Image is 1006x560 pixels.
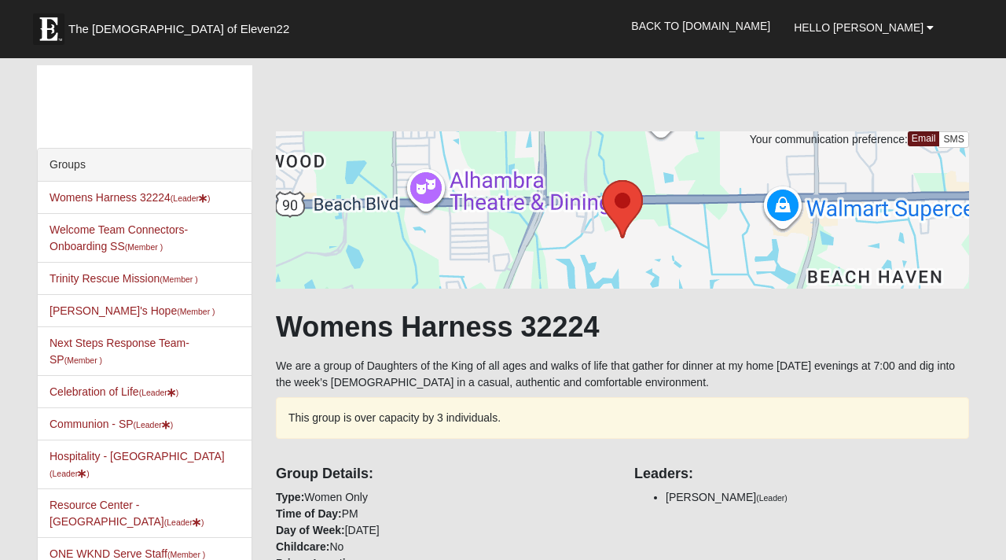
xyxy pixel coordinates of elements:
div: This group is over capacity by 3 individuals. [276,397,969,439]
a: Next Steps Response Team- SP(Member ) [50,337,189,366]
a: Resource Center - [GEOGRAPHIC_DATA](Leader) [50,499,204,528]
small: (Member ) [64,356,102,365]
strong: Time of Day: [276,507,342,520]
h4: Leaders: [634,466,969,483]
small: (Leader ) [134,420,174,429]
small: (Member ) [125,242,163,252]
a: [PERSON_NAME]'s Hope(Member ) [50,304,215,317]
a: Celebration of Life(Leader) [50,385,178,398]
img: Eleven22 logo [33,13,64,45]
small: (Member ) [160,274,197,284]
small: (Leader ) [50,469,90,478]
a: Email [908,131,940,146]
a: The [DEMOGRAPHIC_DATA] of Eleven22 [25,6,340,45]
strong: Type: [276,491,304,503]
a: Back to [DOMAIN_NAME] [619,6,782,46]
a: Communion - SP(Leader) [50,418,173,430]
span: Your communication preference: [750,133,908,146]
li: [PERSON_NAME] [666,489,969,506]
strong: Day of Week: [276,524,345,536]
a: Hello [PERSON_NAME] [782,8,945,47]
h1: Womens Harness 32224 [276,310,969,344]
small: (Leader) [756,493,788,503]
a: Hospitality - [GEOGRAPHIC_DATA](Leader) [50,450,225,479]
small: (Leader ) [139,388,179,397]
a: Womens Harness 32224(Leader) [50,191,211,204]
small: (Leader ) [164,518,204,527]
h4: Group Details: [276,466,611,483]
div: Groups [38,149,251,182]
small: (Leader ) [171,193,211,203]
a: Trinity Rescue Mission(Member ) [50,272,198,285]
span: Hello [PERSON_NAME] [794,21,923,34]
span: The [DEMOGRAPHIC_DATA] of Eleven22 [68,21,289,37]
a: Welcome Team Connectors- Onboarding SS(Member ) [50,223,188,252]
a: SMS [938,131,969,148]
small: (Member ) [177,307,215,316]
